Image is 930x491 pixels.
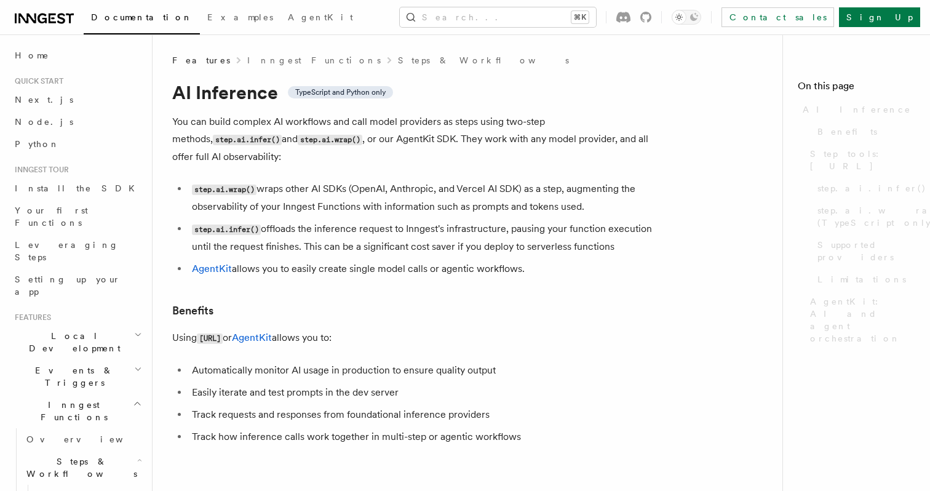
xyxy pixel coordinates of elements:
span: Limitations [817,273,906,285]
a: Benefits [172,302,213,319]
span: Events & Triggers [10,364,134,389]
a: Install the SDK [10,177,145,199]
a: AgentKit [192,263,232,274]
a: Next.js [10,89,145,111]
a: Examples [200,4,280,33]
span: Node.js [15,117,73,127]
span: Quick start [10,76,63,86]
a: Your first Functions [10,199,145,234]
span: AgentKit: AI and agent orchestration [810,295,915,345]
code: step.ai.wrap() [192,185,256,195]
button: Inngest Functions [10,394,145,428]
a: Limitations [813,268,915,290]
a: step.ai.infer() [813,177,915,199]
code: step.ai.infer() [192,225,261,235]
a: AgentKit [232,332,272,343]
a: step.ai.wrap() (TypeScript only) [813,199,915,234]
span: Overview [26,434,153,444]
a: Leveraging Steps [10,234,145,268]
code: step.ai.wrap() [298,135,362,145]
a: Python [10,133,145,155]
a: Benefits [813,121,915,143]
span: Install the SDK [15,183,142,193]
li: Track how inference calls work together in multi-step or agentic workflows [188,428,664,445]
span: Examples [207,12,273,22]
span: Python [15,139,60,149]
button: Local Development [10,325,145,359]
a: Sign Up [839,7,920,27]
span: step.ai.infer() [817,182,926,194]
a: AgentKit [280,4,360,33]
kbd: ⌘K [571,11,589,23]
a: AI Inference [798,98,915,121]
h4: On this page [798,79,915,98]
span: Home [15,49,49,62]
a: Documentation [84,4,200,34]
span: Features [10,313,51,322]
span: Supported providers [817,239,915,263]
code: step.ai.infer() [213,135,282,145]
span: TypeScript and Python only [295,87,386,97]
span: Next.js [15,95,73,105]
li: Automatically monitor AI usage in production to ensure quality output [188,362,664,379]
span: AI Inference [803,103,911,116]
span: Inngest tour [10,165,69,175]
a: AgentKit: AI and agent orchestration [805,290,915,349]
p: Using or allows you to: [172,329,664,347]
li: offloads the inference request to Inngest's infrastructure, pausing your function execution until... [188,220,664,255]
li: allows you to easily create single model calls or agentic workflows. [188,260,664,277]
span: Step tools: [URL] [810,148,915,172]
span: Inngest Functions [10,399,133,423]
li: wraps other AI SDKs (OpenAI, Anthropic, and Vercel AI SDK) as a step, augmenting the observabilit... [188,180,664,215]
span: Features [172,54,230,66]
button: Steps & Workflows [22,450,145,485]
code: [URL] [197,333,223,344]
a: Overview [22,428,145,450]
a: Setting up your app [10,268,145,303]
a: Step tools: [URL] [805,143,915,177]
a: Home [10,44,145,66]
a: Steps & Workflows [398,54,569,66]
a: Node.js [10,111,145,133]
span: Leveraging Steps [15,240,119,262]
button: Toggle dark mode [672,10,701,25]
li: Easily iterate and test prompts in the dev server [188,384,664,401]
button: Search...⌘K [400,7,596,27]
span: Setting up your app [15,274,121,297]
a: Supported providers [813,234,915,268]
p: You can build complex AI workflows and call model providers as steps using two-step methods, and ... [172,113,664,166]
a: Contact sales [721,7,834,27]
span: Benefits [817,126,877,138]
button: Events & Triggers [10,359,145,394]
a: Inngest Functions [247,54,381,66]
li: Track requests and responses from foundational inference providers [188,406,664,423]
span: AgentKit [288,12,353,22]
span: Local Development [10,330,134,354]
span: Your first Functions [15,206,88,228]
span: Documentation [91,12,193,22]
h1: AI Inference [172,81,664,103]
span: Steps & Workflows [22,455,137,480]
